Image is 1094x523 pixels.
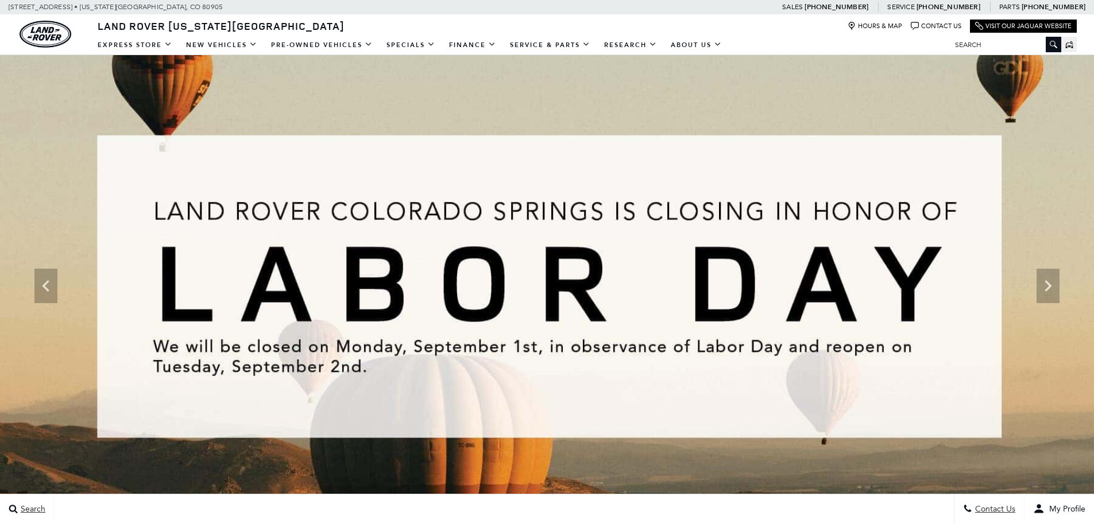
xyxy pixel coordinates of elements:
[1025,494,1094,523] button: user-profile-menu
[1045,504,1085,514] span: My Profile
[380,35,442,55] a: Specials
[91,19,351,33] a: Land Rover [US_STATE][GEOGRAPHIC_DATA]
[264,35,380,55] a: Pre-Owned Vehicles
[887,3,914,11] span: Service
[442,35,503,55] a: Finance
[972,504,1015,514] span: Contact Us
[911,22,961,30] a: Contact Us
[975,22,1072,30] a: Visit Our Jaguar Website
[91,35,729,55] nav: Main Navigation
[20,21,71,48] img: Land Rover
[98,19,345,33] span: Land Rover [US_STATE][GEOGRAPHIC_DATA]
[91,35,179,55] a: EXPRESS STORE
[503,35,597,55] a: Service & Parts
[20,21,71,48] a: land-rover
[782,3,803,11] span: Sales
[597,35,664,55] a: Research
[848,22,902,30] a: Hours & Map
[805,2,868,11] a: [PHONE_NUMBER]
[917,2,980,11] a: [PHONE_NUMBER]
[9,3,223,11] a: [STREET_ADDRESS] • [US_STATE][GEOGRAPHIC_DATA], CO 80905
[999,3,1020,11] span: Parts
[179,35,264,55] a: New Vehicles
[18,504,45,514] span: Search
[1022,2,1085,11] a: [PHONE_NUMBER]
[664,35,729,55] a: About Us
[946,38,1061,52] input: Search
